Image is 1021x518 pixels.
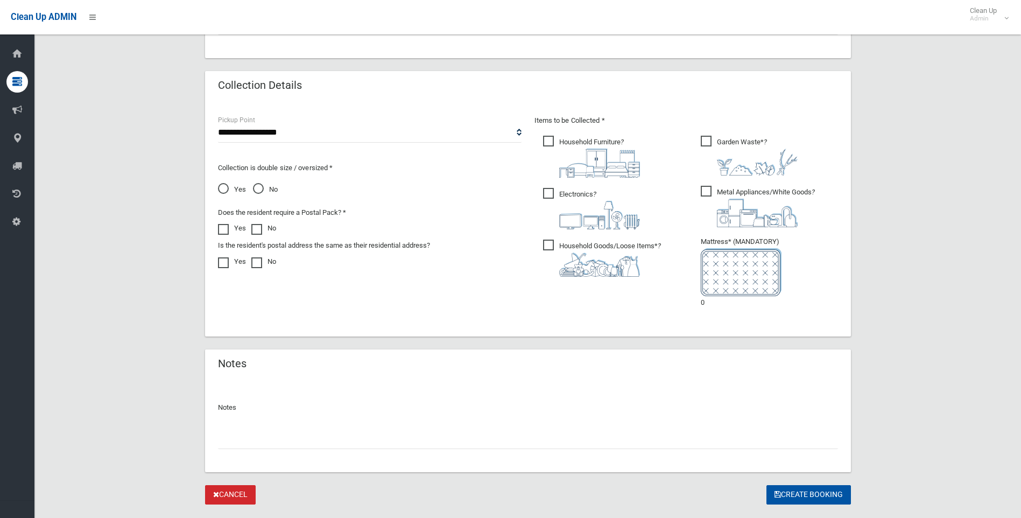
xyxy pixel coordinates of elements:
label: Yes [218,255,246,268]
span: Mattress* (MANDATORY) [701,237,838,296]
p: Notes [218,401,838,414]
label: No [251,222,276,235]
img: aa9efdbe659d29b613fca23ba79d85cb.png [559,149,640,178]
span: No [253,183,278,196]
label: Yes [218,222,246,235]
img: b13cc3517677393f34c0a387616ef184.png [559,253,640,277]
li: 0 [701,235,838,309]
label: Is the resident's postal address the same as their residential address? [218,239,430,252]
i: ? [717,138,798,176]
p: Items to be Collected * [534,114,838,127]
i: ? [717,188,815,227]
small: Admin [970,15,997,23]
span: Clean Up ADMIN [11,12,76,22]
span: Household Furniture [543,136,640,178]
span: Household Goods/Loose Items* [543,240,661,277]
img: e7408bece873d2c1783593a074e5cb2f.png [701,248,781,296]
p: Collection is double size / oversized * [218,162,522,174]
span: Metal Appliances/White Goods [701,186,815,227]
img: 36c1b0289cb1767239cdd3de9e694f19.png [717,199,798,227]
span: Electronics [543,188,640,229]
img: 394712a680b73dbc3d2a6a3a7ffe5a07.png [559,201,640,229]
header: Collection Details [205,75,315,96]
span: Garden Waste* [701,136,798,176]
label: Does the resident require a Postal Pack? * [218,206,346,219]
button: Create Booking [766,485,851,505]
span: Clean Up [964,6,1008,23]
header: Notes [205,353,259,374]
a: Cancel [205,485,256,505]
img: 4fd8a5c772b2c999c83690221e5242e0.png [717,149,798,176]
label: No [251,255,276,268]
i: ? [559,138,640,178]
span: Yes [218,183,246,196]
i: ? [559,242,661,277]
i: ? [559,190,640,229]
